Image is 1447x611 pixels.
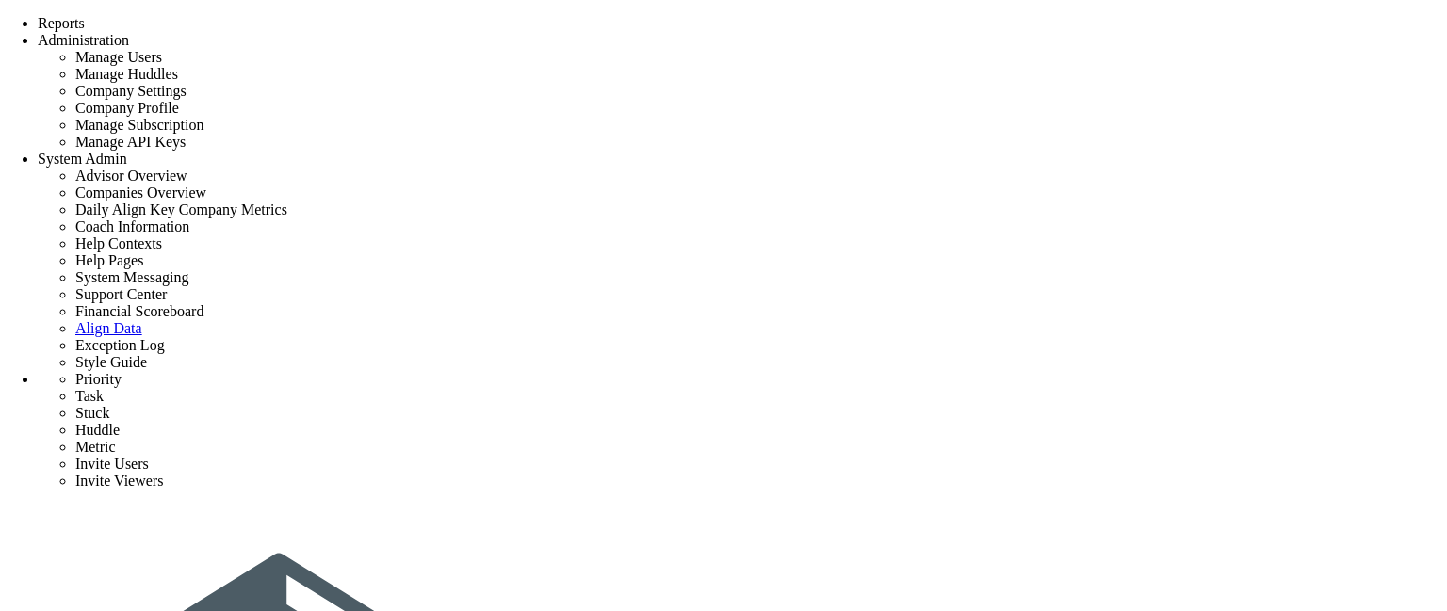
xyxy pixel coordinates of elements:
[75,439,116,455] span: Metric
[75,388,104,404] span: Task
[75,235,162,251] span: Help Contexts
[75,371,122,387] span: Priority
[75,252,143,268] span: Help Pages
[75,201,287,217] span: Daily Align Key Company Metrics
[75,286,167,302] span: Support Center
[75,473,163,489] span: Invite Viewers
[75,185,206,201] span: Companies Overview
[75,303,203,319] span: Financial Scoreboard
[75,337,165,353] span: Exception Log
[75,320,142,336] a: Align Data
[75,405,109,421] span: Stuck
[75,66,178,82] span: Manage Huddles
[75,269,188,285] span: System Messaging
[75,218,189,234] span: Coach Information
[75,117,203,133] span: Manage Subscription
[75,168,187,184] span: Advisor Overview
[38,32,129,48] span: Administration
[75,49,162,65] span: Manage Users
[75,83,187,99] span: Company Settings
[38,151,127,167] span: System Admin
[75,456,149,472] span: Invite Users
[38,15,85,31] span: Reports
[75,422,120,438] span: Huddle
[75,134,186,150] span: Manage API Keys
[75,354,147,370] span: Style Guide
[75,100,179,116] span: Company Profile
